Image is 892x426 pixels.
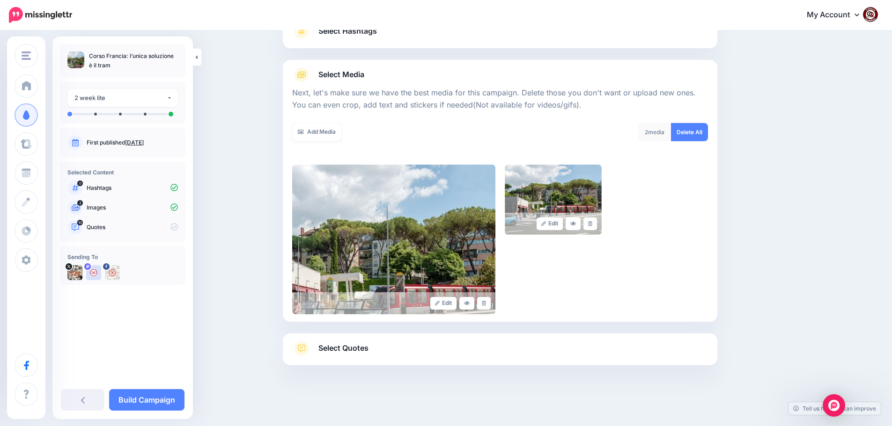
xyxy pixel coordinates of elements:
h4: Sending To [67,253,178,260]
p: First published [87,138,178,147]
a: Select Media [292,67,708,82]
span: Select Quotes [318,342,369,354]
div: Select Media [292,82,708,314]
a: My Account [797,4,878,27]
a: Delete All [671,123,708,141]
span: 10 [77,220,83,225]
p: Images [87,203,178,212]
img: 6f489585bf42ee0badefe94df6f070a7_large.jpg [292,165,495,314]
img: Missinglettr [9,7,72,23]
a: Select Hashtags [292,24,708,48]
a: [DATE] [125,139,144,146]
span: 0 [77,181,83,186]
img: menu.png [22,51,31,60]
span: Select Media [318,68,364,81]
p: Quotes [87,223,178,231]
a: Edit [537,217,563,230]
a: Edit [430,297,457,310]
div: media [638,123,671,141]
span: 2 [645,129,648,136]
a: Tell us how we can improve [789,402,881,415]
p: Hashtags [87,184,178,192]
span: 2 [77,200,83,206]
img: uTTNWBrh-84924.jpeg [67,265,82,280]
img: 463453305_2684324355074873_6393692129472495966_n-bsa154739.jpg [105,265,120,280]
p: Next, let's make sure we have the best media for this campaign. Delete those you don't want or up... [292,87,708,111]
p: Corso Francia: l’unica soluzione è il tram [89,51,178,70]
h4: Selected Content [67,169,178,176]
img: 6f489585bf42ee0badefe94df6f070a7_thumb.jpg [67,51,84,68]
span: Select Hashtags [318,25,377,37]
div: Open Intercom Messenger [823,394,845,417]
a: Select Quotes [292,341,708,365]
button: 2 week lite [67,89,178,107]
img: user_default_image.png [86,265,101,280]
a: Add Media [292,123,341,141]
img: f475bb385414f6603a89a1015bbe0918_large.jpg [505,165,602,235]
div: 2 week lite [74,93,167,103]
